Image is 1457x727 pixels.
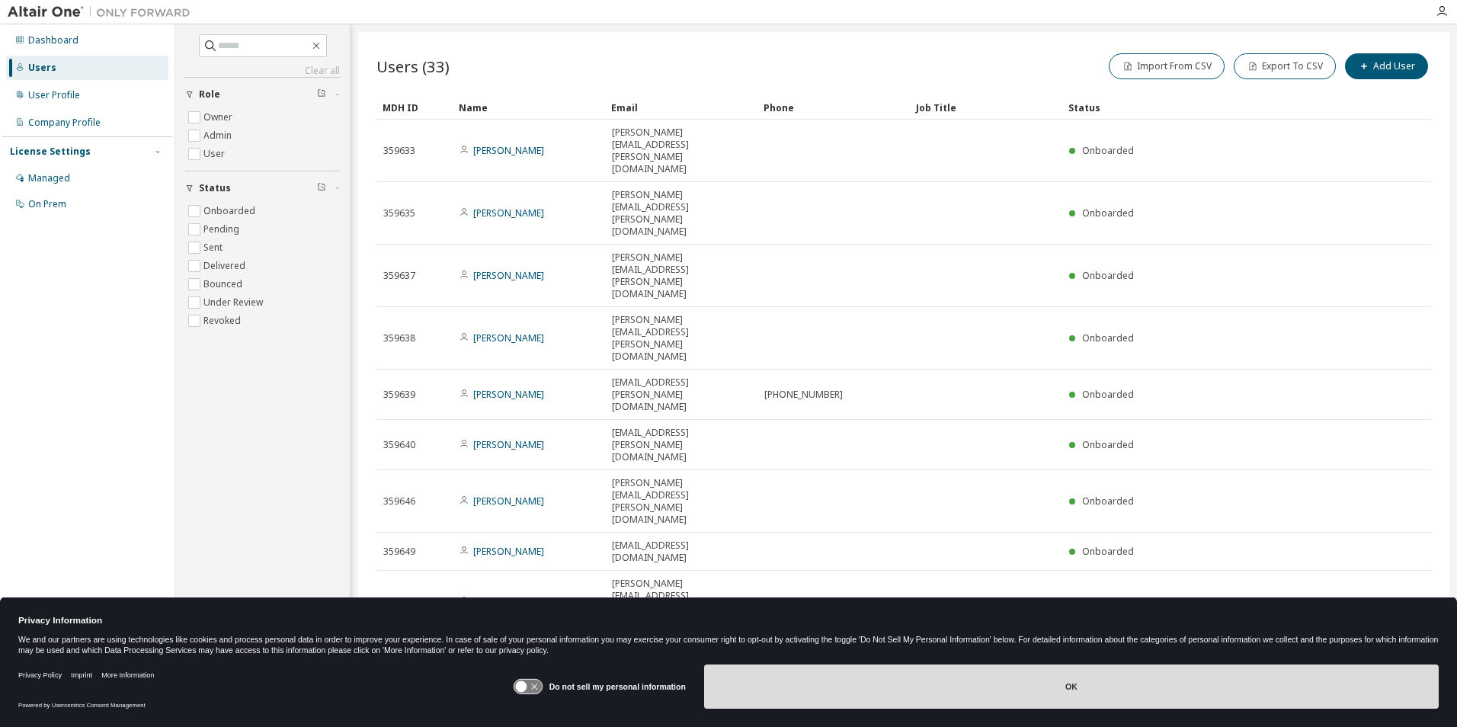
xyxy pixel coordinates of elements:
span: Onboarded [1082,595,1134,608]
label: Under Review [203,293,266,312]
span: Status [199,182,231,194]
a: [PERSON_NAME] [473,144,544,157]
span: [EMAIL_ADDRESS][DOMAIN_NAME] [612,540,751,564]
div: License Settings [10,146,91,158]
button: Export To CSV [1234,53,1336,79]
label: Revoked [203,312,244,330]
img: Altair One [8,5,198,20]
span: [EMAIL_ADDRESS][PERSON_NAME][DOMAIN_NAME] [612,376,751,413]
div: Name [459,95,599,120]
span: 359649 [383,546,415,558]
span: Clear filter [317,182,326,194]
span: 359646 [383,495,415,508]
span: Clear filter [317,88,326,101]
span: 359639 [383,389,415,401]
div: User Profile [28,89,80,101]
div: Dashboard [28,34,78,46]
label: Pending [203,220,242,239]
span: [PERSON_NAME][EMAIL_ADDRESS][PERSON_NAME][DOMAIN_NAME] [612,251,751,300]
span: [PERSON_NAME][EMAIL_ADDRESS][PERSON_NAME][DOMAIN_NAME] [612,314,751,363]
span: 359637 [383,270,415,282]
label: Owner [203,108,235,127]
span: Onboarded [1082,269,1134,282]
div: Users [28,62,56,74]
span: Onboarded [1082,438,1134,451]
span: Onboarded [1082,207,1134,219]
label: Onboarded [203,202,258,220]
a: [PERSON_NAME] [473,331,544,344]
label: Sent [203,239,226,257]
button: Status [185,171,340,205]
span: Onboarded [1082,388,1134,401]
button: Import From CSV [1109,53,1225,79]
div: On Prem [28,198,66,210]
span: Users (33) [376,56,450,77]
a: [PERSON_NAME] [473,595,544,608]
span: Role [199,88,220,101]
a: [PERSON_NAME] [473,438,544,451]
div: Status [1068,95,1352,120]
span: Onboarded [1082,495,1134,508]
button: Add User [1345,53,1428,79]
span: 359633 [383,145,415,157]
a: [PERSON_NAME] [473,207,544,219]
label: Bounced [203,275,245,293]
label: Delivered [203,257,248,275]
span: Onboarded [1082,545,1134,558]
div: Company Profile [28,117,101,129]
span: [EMAIL_ADDRESS][PERSON_NAME][DOMAIN_NAME] [612,427,751,463]
button: Role [185,78,340,111]
a: [PERSON_NAME] [473,545,544,558]
span: 359635 [383,207,415,219]
span: [PERSON_NAME][EMAIL_ADDRESS][PERSON_NAME][DOMAIN_NAME] [612,189,751,238]
span: Onboarded [1082,331,1134,344]
div: Managed [28,172,70,184]
span: [PERSON_NAME][EMAIL_ADDRESS][PERSON_NAME][DOMAIN_NAME] [612,127,751,175]
div: Email [611,95,751,120]
div: MDH ID [383,95,447,120]
a: [PERSON_NAME] [473,269,544,282]
label: User [203,145,228,163]
div: Phone [764,95,904,120]
a: [PERSON_NAME] [473,495,544,508]
a: [PERSON_NAME] [473,388,544,401]
div: Job Title [916,95,1056,120]
a: Clear all [185,65,340,77]
span: [PERSON_NAME][EMAIL_ADDRESS][PERSON_NAME][DOMAIN_NAME] [612,578,751,626]
span: 359638 [383,332,415,344]
label: Admin [203,127,235,145]
span: Onboarded [1082,144,1134,157]
span: [PHONE_NUMBER] [764,389,843,401]
span: 359640 [383,439,415,451]
span: [PERSON_NAME][EMAIL_ADDRESS][PERSON_NAME][DOMAIN_NAME] [612,477,751,526]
